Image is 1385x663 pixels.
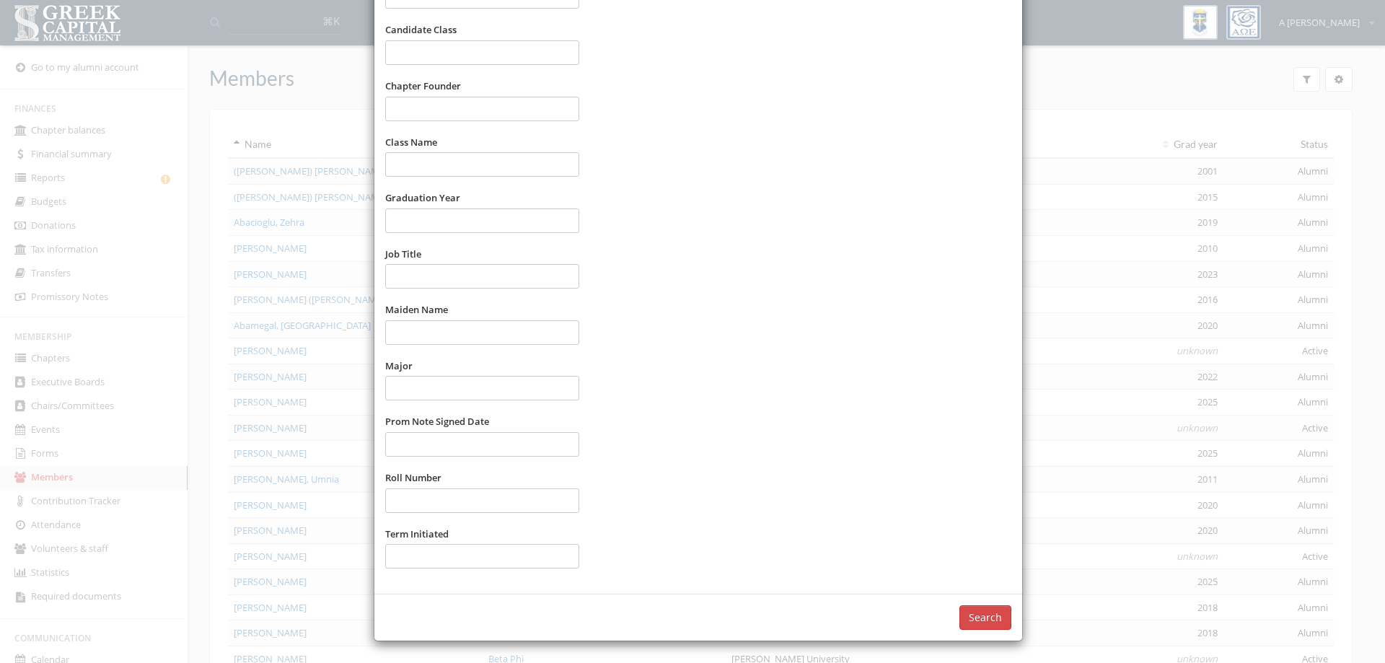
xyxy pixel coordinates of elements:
[385,23,457,37] label: Candidate Class
[385,471,441,485] label: Roll Number
[385,303,448,317] label: Maiden Name
[385,527,449,541] label: Term Initiated
[385,79,461,93] label: Chapter Founder
[959,605,1011,630] button: Search
[385,415,489,429] label: Prom Note Signed Date
[385,359,413,373] label: Major
[385,247,421,261] label: Job Title
[385,136,437,149] label: Class Name
[385,191,460,205] label: Graduation Year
